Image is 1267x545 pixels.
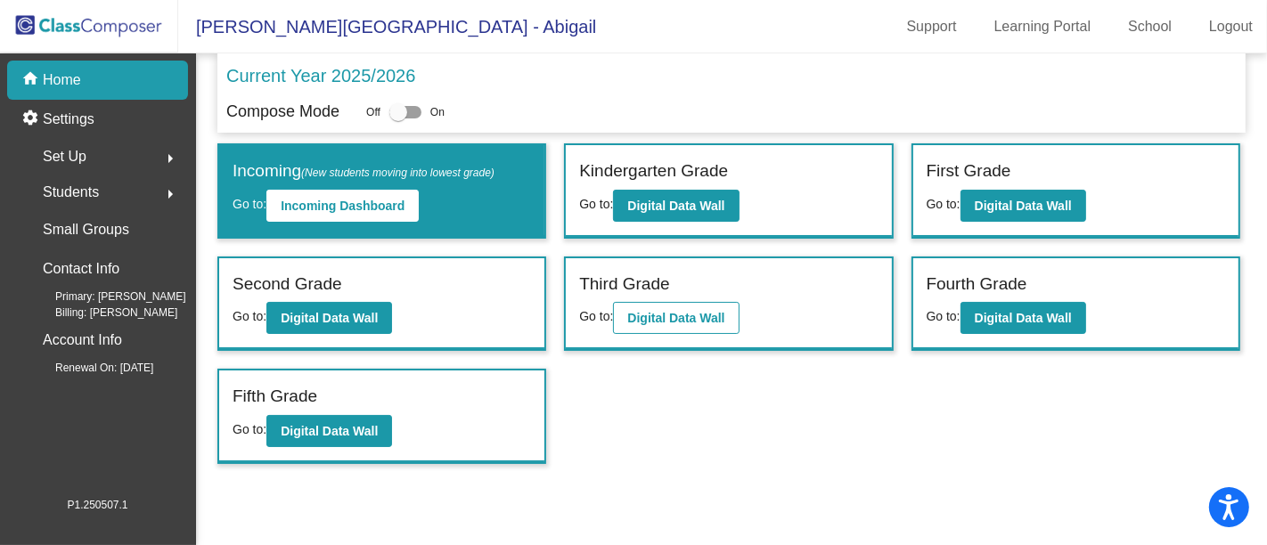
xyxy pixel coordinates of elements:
b: Digital Data Wall [627,311,724,325]
label: Kindergarten Grade [579,159,728,184]
a: Learning Portal [980,12,1106,41]
span: Off [366,104,380,120]
b: Digital Data Wall [975,199,1072,213]
label: Second Grade [233,272,342,297]
span: Go to: [233,197,266,211]
button: Digital Data Wall [266,415,392,447]
label: Fourth Grade [927,272,1027,297]
mat-icon: home [21,69,43,91]
a: School [1114,12,1186,41]
p: Settings [43,109,94,130]
span: Go to: [579,197,613,211]
button: Digital Data Wall [613,190,739,222]
span: Set Up [43,144,86,169]
span: On [430,104,445,120]
label: Third Grade [579,272,669,297]
div: Successfully fetched renewal date [1034,451,1243,468]
span: Billing: [PERSON_NAME] [27,305,177,321]
button: Digital Data Wall [960,190,1086,222]
b: Digital Data Wall [627,199,724,213]
button: Digital Data Wall [960,302,1086,334]
span: Go to: [233,422,266,436]
b: Digital Data Wall [975,311,1072,325]
a: Support [893,12,971,41]
mat-icon: settings [21,109,43,130]
button: Digital Data Wall [266,302,392,334]
span: Go to: [927,309,960,323]
label: Fifth Grade [233,384,317,410]
div: Fetched school contacts [1034,403,1243,419]
a: Logout [1195,12,1267,41]
label: Incoming [233,159,495,184]
b: Incoming Dashboard [281,199,405,213]
button: Incoming Dashboard [266,190,419,222]
label: First Grade [927,159,1011,184]
span: Go to: [927,197,960,211]
mat-icon: arrow_right [159,148,181,169]
span: Renewal On: [DATE] [27,360,153,376]
span: [PERSON_NAME][GEOGRAPHIC_DATA] - Abigail [178,12,596,41]
button: Digital Data Wall [613,302,739,334]
p: Home [43,69,81,91]
div: user authenticated [1034,500,1243,516]
p: Compose Mode [226,100,339,124]
p: Account Info [43,328,122,353]
span: Go to: [233,309,266,323]
p: Small Groups [43,217,129,242]
span: Go to: [579,309,613,323]
span: Primary: [PERSON_NAME] [27,289,186,305]
span: (New students moving into lowest grade) [301,167,495,179]
b: Digital Data Wall [281,311,378,325]
span: Students [43,180,99,205]
p: Contact Info [43,256,119,281]
mat-icon: arrow_right [159,183,181,205]
p: Current Year 2025/2026 [226,62,415,89]
b: Digital Data Wall [281,424,378,438]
